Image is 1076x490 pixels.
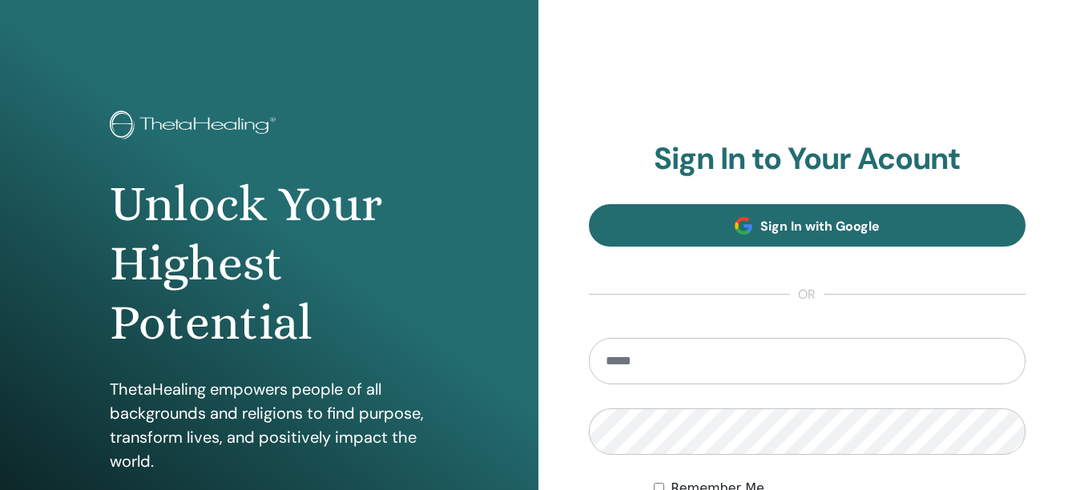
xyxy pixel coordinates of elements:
[589,141,1026,178] h2: Sign In to Your Acount
[589,204,1026,247] a: Sign In with Google
[110,377,429,473] p: ThetaHealing empowers people of all backgrounds and religions to find purpose, transform lives, a...
[790,285,824,304] span: or
[760,218,880,235] span: Sign In with Google
[110,175,429,353] h1: Unlock Your Highest Potential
